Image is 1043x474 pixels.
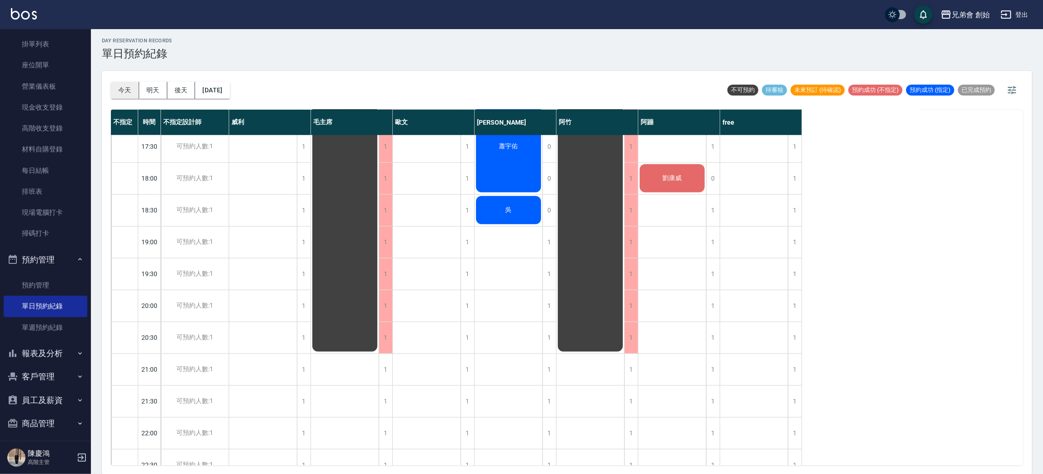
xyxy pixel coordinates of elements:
button: 商品管理 [4,412,87,435]
div: 1 [297,418,311,449]
div: free [720,110,802,135]
div: 1 [297,322,311,353]
div: 可預約人數:1 [161,227,229,258]
div: 1 [624,322,638,353]
div: 1 [624,418,638,449]
div: 1 [788,290,802,322]
a: 掃碼打卡 [4,223,87,244]
div: 阿蹦 [638,110,720,135]
button: 今天 [111,82,139,99]
div: 可預約人數:1 [161,131,229,162]
div: 1 [379,258,392,290]
div: 1 [297,163,311,194]
button: 預約管理 [4,248,87,272]
div: 1 [624,258,638,290]
div: 1 [706,131,720,162]
div: 1 [297,227,311,258]
div: 1 [788,354,802,385]
div: [PERSON_NAME] [475,110,557,135]
div: 18:00 [138,162,161,194]
div: 20:00 [138,290,161,322]
span: 已完成預約 [958,86,995,94]
div: 19:00 [138,226,161,258]
div: 1 [788,386,802,417]
div: 1 [297,258,311,290]
div: 20:30 [138,322,161,353]
div: 可預約人數:1 [161,354,229,385]
div: 1 [379,131,392,162]
a: 營業儀表板 [4,76,87,97]
div: 21:00 [138,353,161,385]
div: 毛主席 [311,110,393,135]
div: 1 [624,227,638,258]
div: 1 [461,386,474,417]
div: 1 [542,290,556,322]
span: 預約成功 (不指定) [848,86,903,94]
div: 可預約人數:1 [161,386,229,417]
span: 吳 [504,206,514,214]
div: 1 [379,290,392,322]
div: 1 [379,386,392,417]
div: 1 [461,258,474,290]
div: 兄弟會 創始 [952,9,990,20]
div: 1 [542,258,556,290]
div: 1 [297,354,311,385]
div: 1 [624,290,638,322]
img: Person [7,449,25,467]
a: 掛單列表 [4,34,87,55]
div: 1 [706,418,720,449]
a: 預約管理 [4,275,87,296]
div: 19:30 [138,258,161,290]
div: 1 [379,354,392,385]
div: 1 [297,195,311,226]
div: 可預約人數:1 [161,290,229,322]
a: 材料自購登錄 [4,139,87,160]
h2: day Reservation records [102,38,172,44]
button: 登出 [997,6,1032,23]
div: 1 [624,163,638,194]
div: 可預約人數:1 [161,322,229,353]
div: 可預約人數:1 [161,163,229,194]
div: 1 [461,290,474,322]
div: 1 [379,418,392,449]
div: 1 [706,290,720,322]
span: 不可預約 [727,86,758,94]
div: 1 [788,418,802,449]
a: 高階收支登錄 [4,118,87,139]
div: 1 [542,386,556,417]
div: 1 [788,258,802,290]
button: [DATE] [195,82,230,99]
div: 1 [788,131,802,162]
div: 22:00 [138,417,161,449]
a: 現金收支登錄 [4,97,87,118]
div: 1 [542,322,556,353]
div: 1 [461,131,474,162]
a: 座位開單 [4,55,87,76]
span: 蕭宇佑 [497,142,520,151]
div: 1 [461,322,474,353]
a: 每日結帳 [4,160,87,181]
div: 1 [297,290,311,322]
div: 1 [788,163,802,194]
div: 1 [706,354,720,385]
a: 排班表 [4,181,87,202]
div: 1 [706,322,720,353]
img: Logo [11,8,37,20]
button: 報表及分析 [4,342,87,365]
div: 1 [461,418,474,449]
div: 1 [624,131,638,162]
button: save [914,5,933,24]
span: 待審核 [762,86,787,94]
h3: 單日預約紀錄 [102,47,172,60]
div: 1 [624,354,638,385]
div: 21:30 [138,385,161,417]
button: 兄弟會 創始 [937,5,993,24]
div: 1 [461,195,474,226]
div: 17:30 [138,131,161,162]
div: 1 [379,227,392,258]
div: 1 [297,131,311,162]
button: 後天 [167,82,196,99]
h5: 陳慶鴻 [28,449,74,458]
div: 0 [542,163,556,194]
button: 客戶管理 [4,365,87,388]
